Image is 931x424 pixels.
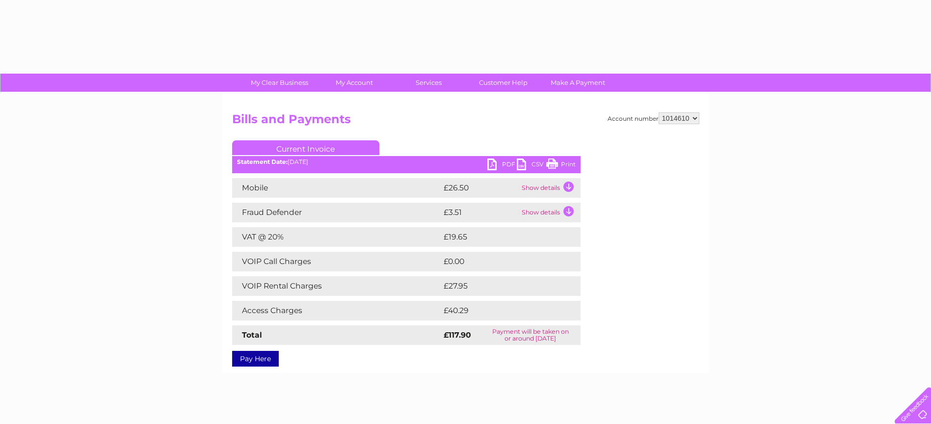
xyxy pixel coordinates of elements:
a: Customer Help [463,74,544,92]
a: CSV [517,159,546,173]
td: VOIP Rental Charges [232,276,441,296]
td: Show details [519,178,581,198]
a: My Clear Business [239,74,320,92]
a: My Account [314,74,395,92]
td: £3.51 [441,203,519,222]
td: Access Charges [232,301,441,320]
strong: Total [242,330,262,340]
td: £27.95 [441,276,560,296]
div: Account number [608,112,699,124]
b: Statement Date: [237,158,288,165]
h2: Bills and Payments [232,112,699,131]
td: £19.65 [441,227,560,247]
a: PDF [487,159,517,173]
div: [DATE] [232,159,581,165]
td: VAT @ 20% [232,227,441,247]
a: Make A Payment [537,74,618,92]
td: £0.00 [441,252,558,271]
strong: £117.90 [444,330,471,340]
td: Mobile [232,178,441,198]
td: £40.29 [441,301,561,320]
td: £26.50 [441,178,519,198]
td: Fraud Defender [232,203,441,222]
td: Show details [519,203,581,222]
a: Print [546,159,576,173]
td: Payment will be taken on or around [DATE] [480,325,580,345]
td: VOIP Call Charges [232,252,441,271]
a: Pay Here [232,351,279,367]
a: Services [388,74,469,92]
a: Current Invoice [232,140,379,155]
